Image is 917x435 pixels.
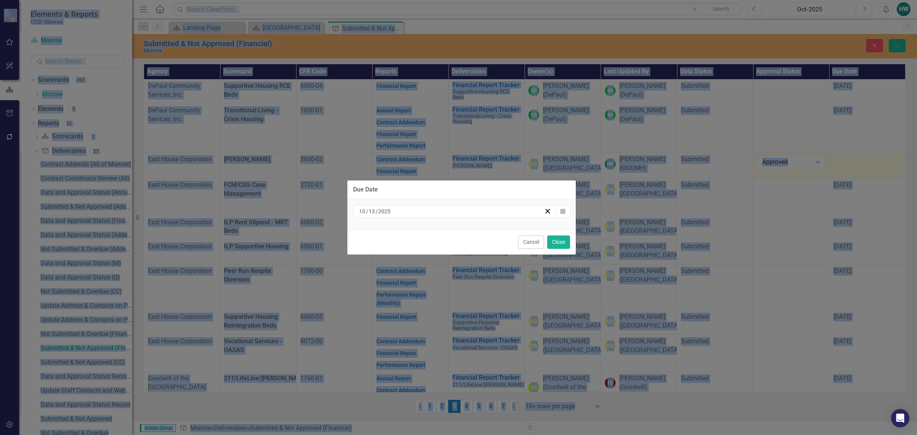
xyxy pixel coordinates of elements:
[518,235,544,249] button: Cancel
[376,208,378,215] span: /
[547,235,570,249] button: Close
[353,186,378,193] div: Due Date
[366,208,368,215] span: /
[891,409,909,427] div: Open Intercom Messenger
